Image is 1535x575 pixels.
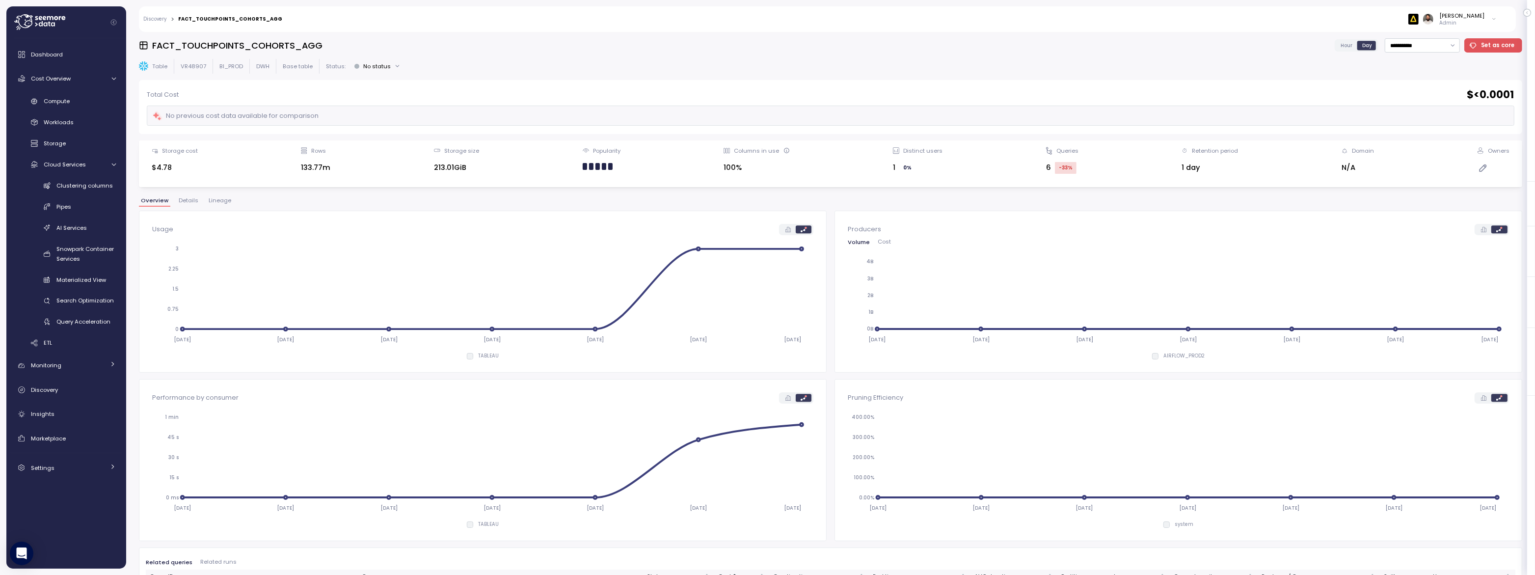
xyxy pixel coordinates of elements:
tspan: 1.5 [172,286,179,292]
a: Cloud Services [10,156,122,172]
span: Hour [1341,42,1353,49]
tspan: 2.25 [168,266,179,272]
tspan: [DATE] [484,336,501,343]
span: Cost [878,239,891,245]
tspan: [DATE] [1180,336,1197,343]
span: Overview [141,198,168,203]
span: Insights [31,410,54,418]
span: Pipes [56,203,71,211]
a: ETL [10,335,122,351]
span: Search Optimization [56,297,114,304]
tspan: [DATE] [174,505,191,511]
p: Status: [326,62,346,70]
div: 1 day [1182,162,1238,173]
a: Insights [10,404,122,424]
div: 133.77m [301,162,330,173]
p: Admin [1440,20,1485,27]
tspan: [DATE] [587,336,604,343]
tspan: [DATE] [380,505,398,511]
img: ACg8ocLskjvUhBDgxtSFCRx4ztb74ewwa1VrVEuDBD_Ho1mrTsQB-QE=s96-c [1423,14,1433,24]
div: Popularity [593,147,620,155]
span: ETL [44,339,52,347]
div: $4.78 [152,162,198,173]
span: Related runs [200,559,237,565]
a: Discovery [144,17,167,22]
div: Columns in use [734,147,789,155]
span: Settings [31,464,54,472]
span: Set as core [1481,39,1514,52]
tspan: [DATE] [1283,336,1300,343]
a: Storage [10,136,122,152]
tspan: 100.00% [854,474,874,481]
tspan: [DATE] [277,336,295,343]
p: DWH [256,62,269,70]
a: Dashboard [10,45,122,64]
tspan: [DATE] [691,505,708,511]
tspan: 0.00% [859,494,874,501]
p: Performance by consumer [152,393,239,403]
p: TABLEAU [478,353,499,359]
tspan: 3B [867,275,873,282]
tspan: 15 s [169,474,179,481]
tspan: 400.00% [852,414,874,420]
tspan: [DATE] [1180,505,1197,511]
span: Cost Overview [31,75,71,82]
span: Volume [848,240,870,245]
tspan: [DATE] [1481,336,1499,343]
span: Compute [44,97,70,105]
tspan: [DATE] [277,505,295,511]
a: Compute [10,93,122,110]
a: Settings [10,458,122,478]
tspan: [DATE] [785,336,802,343]
div: Domain [1352,147,1374,155]
tspan: [DATE] [1387,336,1404,343]
div: 0 % [899,162,916,174]
tspan: 1B [868,309,873,315]
div: 1 [893,162,943,174]
p: Usage [152,224,173,234]
div: Storage size [444,147,479,155]
span: Monitoring [31,361,61,369]
tspan: 0 ms [166,494,179,501]
span: Dashboard [31,51,63,58]
div: Queries [1056,147,1078,155]
tspan: [DATE] [484,505,501,511]
span: Snowpark Container Services [56,245,114,263]
p: TABLEAU [478,521,499,528]
tspan: [DATE] [785,505,802,511]
div: Storage cost [162,147,198,155]
div: 213.01GiB [434,162,479,173]
h2: $ <0.0001 [1467,88,1514,102]
a: Search Optimization [10,293,122,309]
div: [PERSON_NAME] [1440,12,1485,20]
span: Clustering columns [56,182,113,190]
div: Distinct users [903,147,943,155]
a: Monitoring [10,356,122,376]
span: Query Acceleration [56,318,110,326]
tspan: [DATE] [869,505,887,511]
p: Table [152,62,167,70]
span: Related queries [146,560,192,565]
a: Query Acceleration [10,314,122,330]
p: Total Cost [147,90,179,100]
img: 6628aa71fabf670d87b811be.PNG [1408,14,1419,24]
div: Rows [312,147,326,155]
tspan: [DATE] [691,336,708,343]
span: Marketplace [31,435,66,442]
div: Open Intercom Messenger [10,542,33,565]
a: Marketplace [10,429,122,448]
tspan: 30 s [168,454,179,461]
a: Snowpark Container Services [10,241,122,267]
tspan: [DATE] [1076,336,1093,343]
div: No previous cost data available for comparison [152,110,319,122]
tspan: 45 s [167,434,179,440]
tspan: 3 [176,246,179,252]
span: Details [179,198,198,203]
a: Pipes [10,198,122,215]
span: Materialized View [56,276,106,284]
p: VR48907 [181,62,206,70]
p: AIRFLOW_PROD2 [1163,353,1205,359]
tspan: [DATE] [972,336,990,343]
a: Cost Overview [10,69,122,88]
span: Cloud Services [44,161,86,168]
